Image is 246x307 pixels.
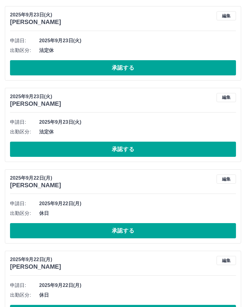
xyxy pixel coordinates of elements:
span: 2025年9月22日(月) [39,282,236,289]
button: 編集 [217,11,236,20]
p: 2025年9月22日(月) [10,174,61,182]
button: 編集 [217,93,236,102]
h3: [PERSON_NAME] [10,100,61,107]
span: 2025年9月23日(火) [39,37,236,44]
button: 編集 [217,256,236,265]
button: 編集 [217,174,236,184]
span: 2025年9月22日(月) [39,200,236,207]
span: 法定休 [39,47,236,54]
button: 承認する [10,60,236,75]
span: 出勤区分: [10,210,39,217]
p: 2025年9月23日(火) [10,93,61,100]
h3: [PERSON_NAME] [10,19,61,26]
span: 2025年9月23日(火) [39,119,236,126]
button: 承認する [10,142,236,157]
span: 申請日: [10,200,39,207]
span: 出勤区分: [10,47,39,54]
span: 出勤区分: [10,128,39,136]
span: 休日 [39,210,236,217]
h3: [PERSON_NAME] [10,182,61,189]
p: 2025年9月23日(火) [10,11,61,19]
span: 休日 [39,291,236,299]
span: 申請日: [10,119,39,126]
span: 申請日: [10,282,39,289]
h3: [PERSON_NAME] [10,263,61,270]
span: 法定休 [39,128,236,136]
button: 承認する [10,223,236,238]
span: 申請日: [10,37,39,44]
p: 2025年9月22日(月) [10,256,61,263]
